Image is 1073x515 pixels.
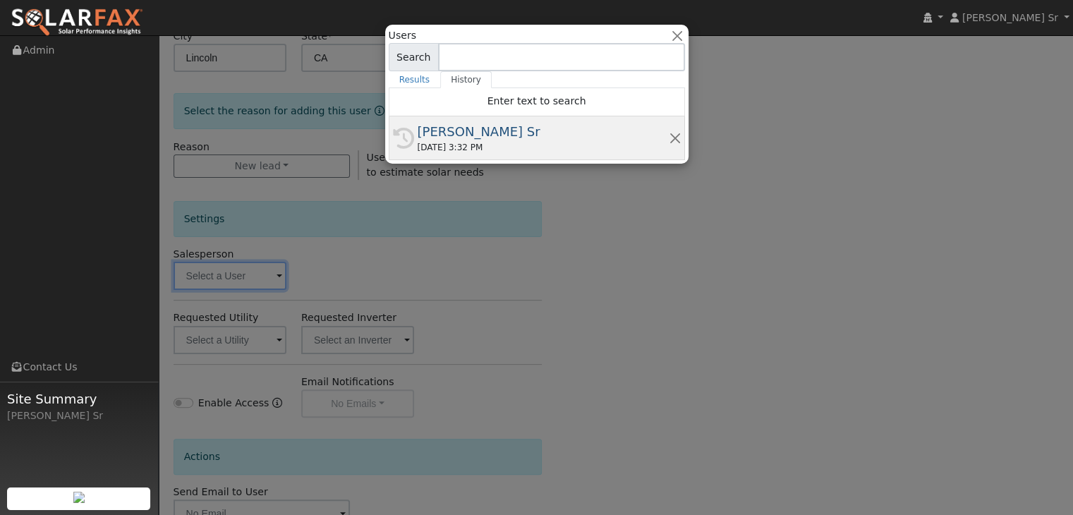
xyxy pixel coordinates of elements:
button: Remove this history [668,131,681,145]
span: Search [389,43,439,71]
a: History [440,71,492,88]
span: Users [389,28,416,43]
img: retrieve [73,492,85,503]
i: History [393,128,414,149]
img: SolarFax [11,8,143,37]
div: [PERSON_NAME] Sr [7,408,151,423]
div: [PERSON_NAME] Sr [418,122,669,141]
a: Results [389,71,441,88]
div: [DATE] 3:32 PM [418,141,669,154]
span: Enter text to search [487,95,586,107]
span: Site Summary [7,389,151,408]
span: [PERSON_NAME] Sr [962,12,1058,23]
